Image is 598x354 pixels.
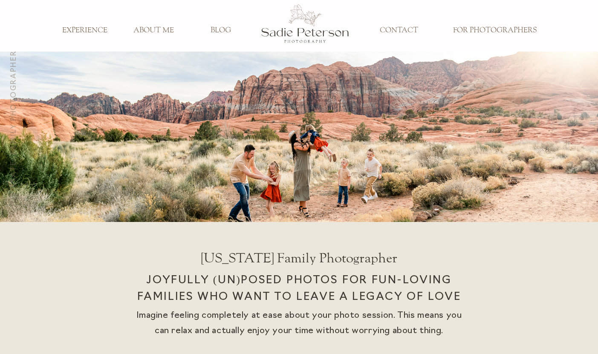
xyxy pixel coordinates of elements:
a: ABOUT ME [126,26,182,35]
a: EXPERIENCE [57,26,113,35]
a: BLOG [193,26,249,35]
a: FOR PHOTOGRAPHERS [447,26,543,35]
h3: [US_STATE] Family Photographer [8,47,17,209]
a: CONTACT [371,26,427,35]
h2: joyfully (un)posed photos for fun-loving families who want to leave a legacy of love [124,272,474,319]
h1: [US_STATE] Family Photographer [145,250,454,276]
